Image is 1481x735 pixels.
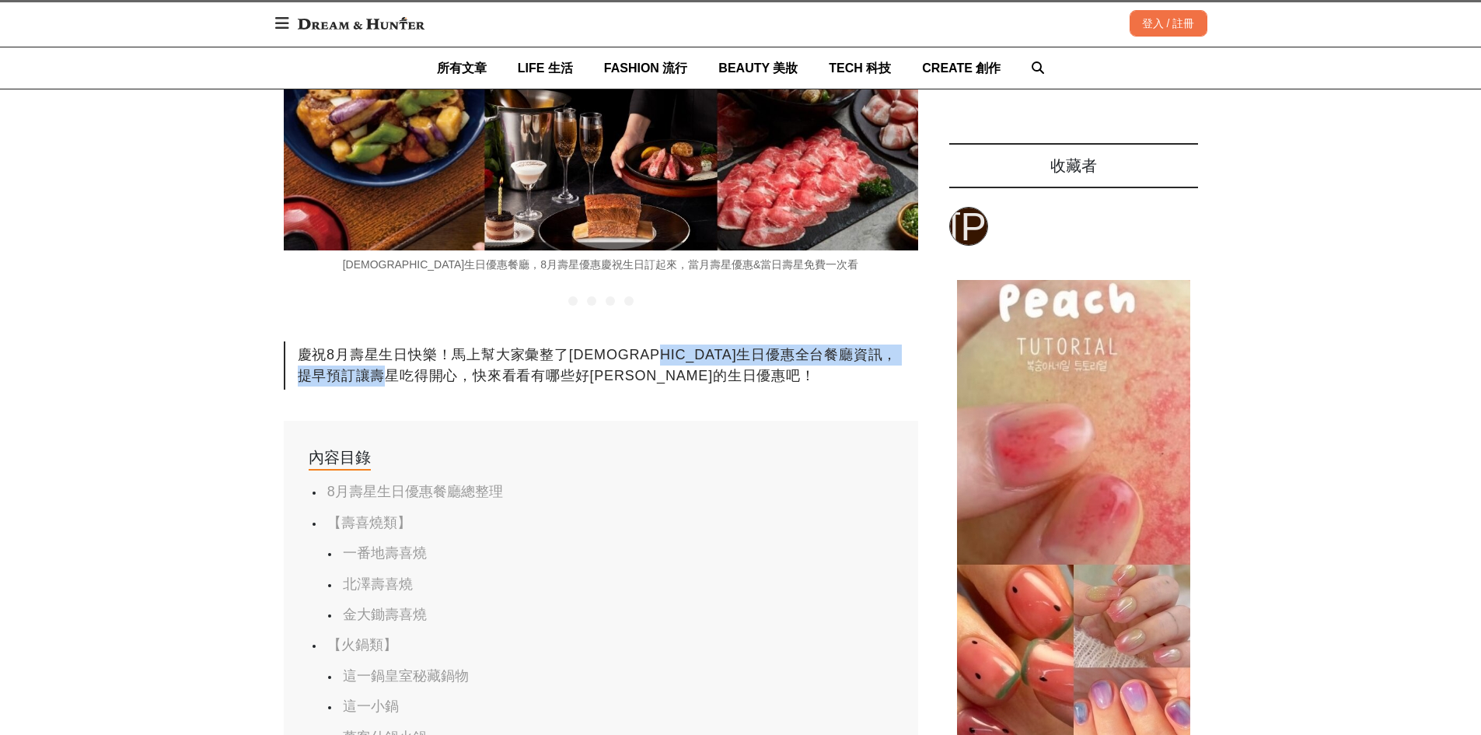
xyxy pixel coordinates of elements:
[309,446,371,471] div: 內容目錄
[343,545,427,561] a: 一番地壽喜燒
[1050,157,1097,174] span: 收藏者
[290,9,432,37] img: Dream & Hunter
[949,207,988,246] a: [PERSON_NAME]
[604,47,688,89] a: FASHION 流行
[718,61,798,75] span: BEAUTY 美妝
[518,47,573,89] a: LIFE 生活
[343,698,399,714] a: 這一小鍋
[518,61,573,75] span: LIFE 生活
[922,47,1001,89] a: CREATE 創作
[437,47,487,89] a: 所有文章
[327,637,397,653] a: 【火鍋類】
[343,607,427,622] a: 金大鋤壽喜燒
[922,61,1001,75] span: CREATE 創作
[327,515,411,530] a: 【壽喜燒類】
[284,341,918,390] div: 慶祝8月壽星生日快樂！馬上幫大家彙整了[DEMOGRAPHIC_DATA]生日優惠全台餐廳資訊，提早預訂讓壽星吃得開心，快來看看有哪些好[PERSON_NAME]的生日優惠吧！
[829,61,891,75] span: TECH 科技
[829,47,891,89] a: TECH 科技
[343,576,413,592] a: 北澤壽喜燒
[604,61,688,75] span: FASHION 流行
[327,484,503,499] a: 8月壽星生日優惠餐廳總整理
[1130,10,1207,37] div: 登入 / 註冊
[718,47,798,89] a: BEAUTY 美妝
[343,668,469,684] a: 這一鍋皇室秘藏鍋物
[437,61,487,75] span: 所有文章
[284,257,918,273] div: [DEMOGRAPHIC_DATA]生日優惠餐廳，8月壽星優惠慶祝生日訂起來，當月壽星優惠&當日壽星免費一次看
